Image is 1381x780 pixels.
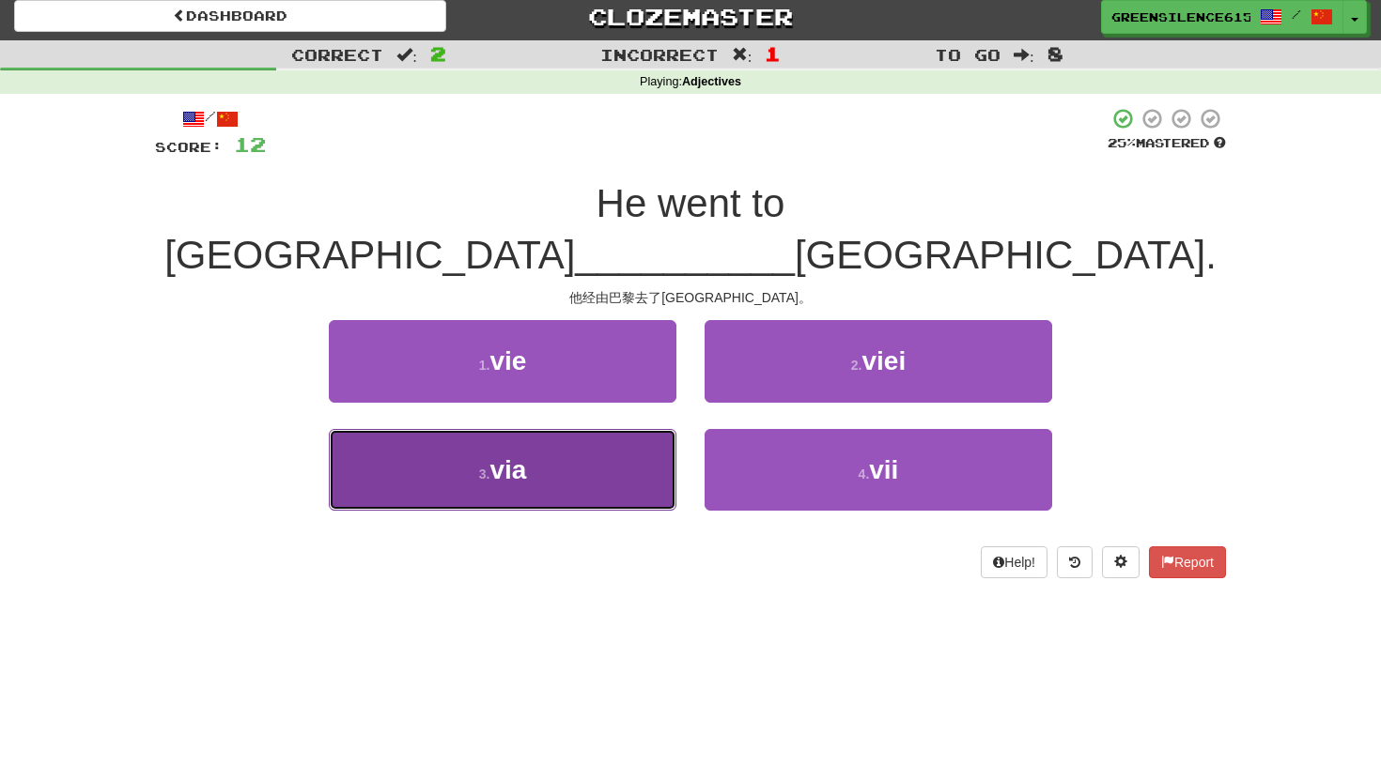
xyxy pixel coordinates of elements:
[935,45,1001,64] span: To go
[1047,42,1063,65] span: 8
[155,139,223,155] span: Score:
[705,320,1052,402] button: 2.viei
[732,47,753,63] span: :
[765,42,781,65] span: 1
[1108,135,1226,152] div: Mastered
[396,47,417,63] span: :
[1057,546,1093,578] button: Round history (alt+y)
[705,429,1052,511] button: 4.vii
[479,466,490,482] small: 3 .
[1149,546,1226,578] button: Report
[489,346,526,375] span: vie
[1111,8,1250,25] span: GreenSilence6157
[600,45,719,64] span: Incorrect
[1292,8,1301,21] span: /
[1014,47,1034,63] span: :
[795,233,1217,277] span: [GEOGRAPHIC_DATA].
[575,233,795,277] span: __________
[329,320,676,402] button: 1.vie
[489,455,526,484] span: via
[234,132,266,156] span: 12
[981,546,1047,578] button: Help!
[859,466,870,482] small: 4 .
[682,75,741,88] strong: Adjectives
[155,288,1226,307] div: 他经由巴黎去了[GEOGRAPHIC_DATA]。
[155,107,266,130] div: /
[329,429,676,511] button: 3.via
[291,45,383,64] span: Correct
[861,346,906,375] span: viei
[851,358,862,373] small: 2 .
[164,181,784,277] span: He went to [GEOGRAPHIC_DATA]
[1108,135,1136,150] span: 25 %
[869,455,898,484] span: vii
[479,358,490,373] small: 1 .
[430,42,446,65] span: 2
